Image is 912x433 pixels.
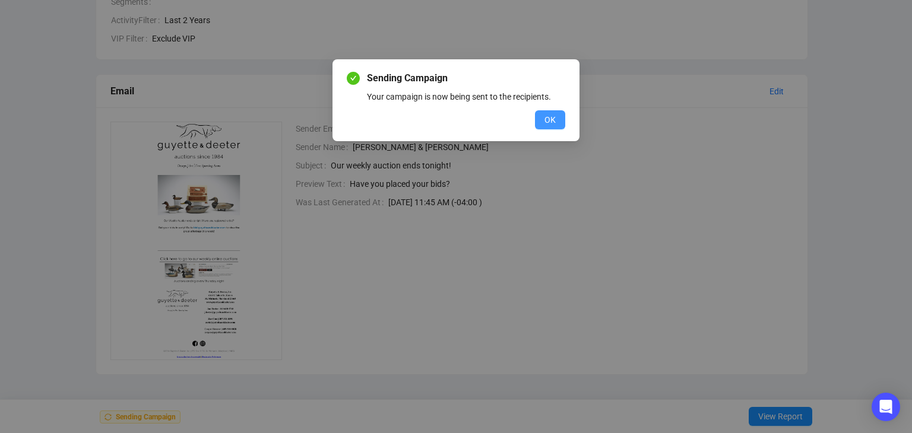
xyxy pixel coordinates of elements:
[535,110,565,129] button: OK
[544,113,556,126] span: OK
[872,393,900,421] div: Open Intercom Messenger
[367,71,565,85] span: Sending Campaign
[367,90,565,103] div: Your campaign is now being sent to the recipients.
[347,72,360,85] span: check-circle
